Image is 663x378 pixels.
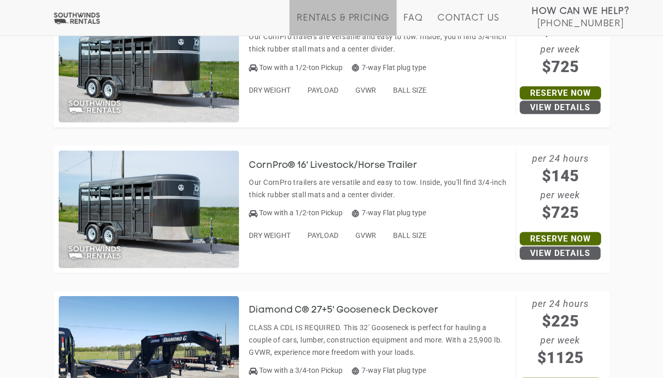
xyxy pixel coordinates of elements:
[404,13,423,36] a: FAQ
[249,30,511,55] p: Our CornPro trailers are versatile and easy to tow. Inside, you'll find 3/4-inch thick rubber sta...
[532,6,630,16] strong: How Can We Help?
[516,164,605,187] span: $145
[308,86,339,94] span: PAYLOAD
[308,231,339,239] span: PAYLOAD
[249,86,291,94] span: DRY WEIGHT
[249,161,433,171] h3: CornPro® 16' Livestock/Horse Trailer
[516,55,605,78] span: $725
[249,231,291,239] span: DRY WEIGHT
[537,19,624,29] span: [PHONE_NUMBER]
[249,306,454,316] h3: Diamond C® 27+5' Gooseneck Deckover
[516,5,605,78] span: per 24 hours per week
[520,101,601,114] a: View Details
[352,367,427,375] span: 7-way Flat plug type
[59,151,239,268] img: SW038 - CornPro 16' Livestock/Horse Trailer
[520,232,601,246] a: Reserve Now
[356,86,377,94] span: GVWR
[394,231,427,239] span: BALL SIZE
[260,209,343,217] span: Tow with a 1/2-ton Pickup
[516,201,605,224] span: $725
[52,12,102,25] img: Southwinds Rentals Logo
[352,209,427,217] span: 7-way Flat plug type
[516,297,605,370] span: per 24 hours per week
[437,13,499,36] a: Contact Us
[352,63,427,72] span: 7-way Flat plug type
[516,310,605,333] span: $225
[532,5,630,28] a: How Can We Help? [PHONE_NUMBER]
[249,322,511,359] p: CLASS A CDL IS REQUIRED. This 32' Gooseneck is perfect for hauling a couple of cars, lumber, cons...
[260,367,343,375] span: Tow with a 3/4-ton Pickup
[516,151,605,224] span: per 24 hours per week
[394,86,427,94] span: BALL SIZE
[249,306,454,315] a: Diamond C® 27+5' Gooseneck Deckover
[516,347,605,370] span: $1125
[356,231,377,239] span: GVWR
[249,161,433,169] a: CornPro® 16' Livestock/Horse Trailer
[520,247,601,260] a: View Details
[59,5,239,123] img: SW037 - CornPro 16' Livestock/Horse Trailer
[260,63,343,72] span: Tow with a 1/2-ton Pickup
[249,176,511,201] p: Our CornPro trailers are versatile and easy to tow. Inside, you'll find 3/4-inch thick rubber sta...
[297,13,389,36] a: Rentals & Pricing
[520,87,601,100] a: Reserve Now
